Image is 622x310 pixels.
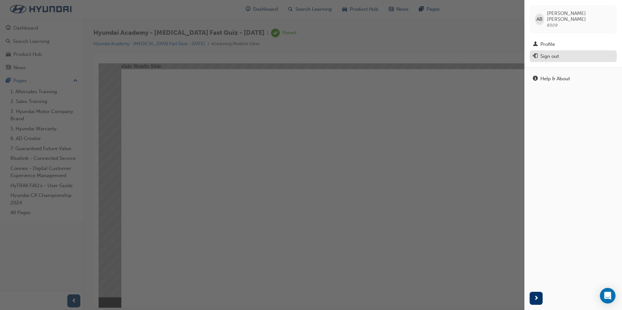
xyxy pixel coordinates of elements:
[530,38,617,50] a: Profile
[540,41,555,48] div: Profile
[540,75,570,83] div: Help & About
[530,50,617,62] button: Sign out
[547,10,612,22] span: [PERSON_NAME] [PERSON_NAME]
[530,73,617,85] a: Help & About
[533,54,538,59] span: exit-icon
[534,294,539,303] span: next-icon
[600,288,615,304] div: Open Intercom Messenger
[547,22,558,28] span: 8309
[540,53,559,60] div: Sign out
[533,42,538,47] span: man-icon
[536,16,543,23] span: AB
[533,76,538,82] span: info-icon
